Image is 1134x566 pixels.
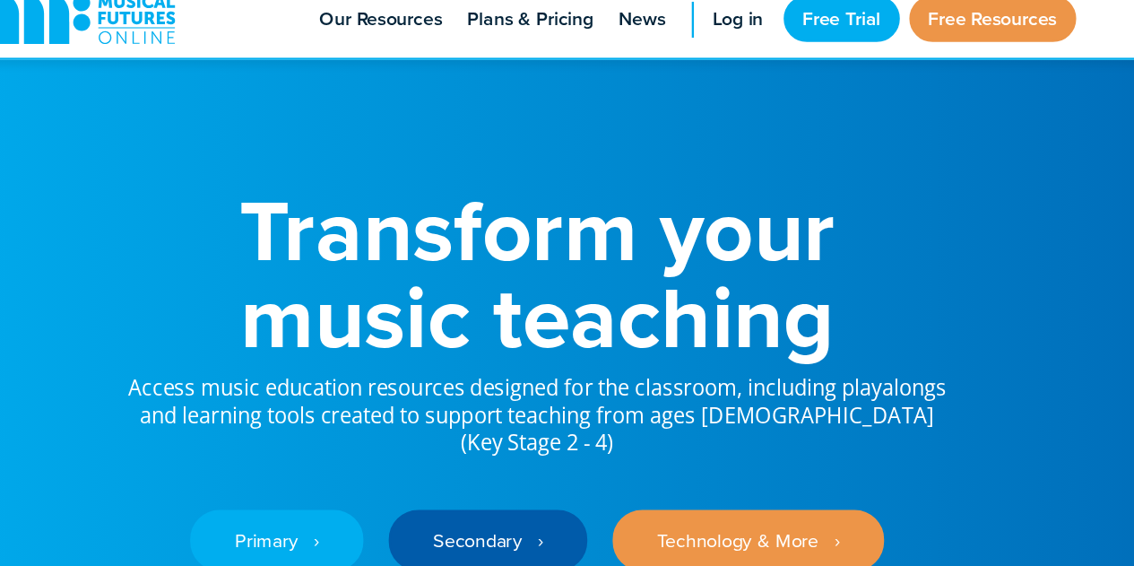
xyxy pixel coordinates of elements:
[636,22,677,46] span: News
[508,22,615,46] span: Plans & Pricing
[716,22,759,46] span: Log in
[776,13,875,53] a: Free Trial
[441,450,610,502] a: Secondary ‎‏‏‎ ‎ ›
[383,22,487,46] span: Our Resources
[218,323,917,405] p: Access music education resources designed for the classroom, including playalongs and learning to...
[631,450,861,502] a: Technology & More ‎‏‏‎ ‎ ›
[218,176,917,323] h1: Transform your music teaching
[273,450,420,502] a: Primary ‎‏‏‎ ‎ ›
[883,13,1025,53] a: Free Resources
